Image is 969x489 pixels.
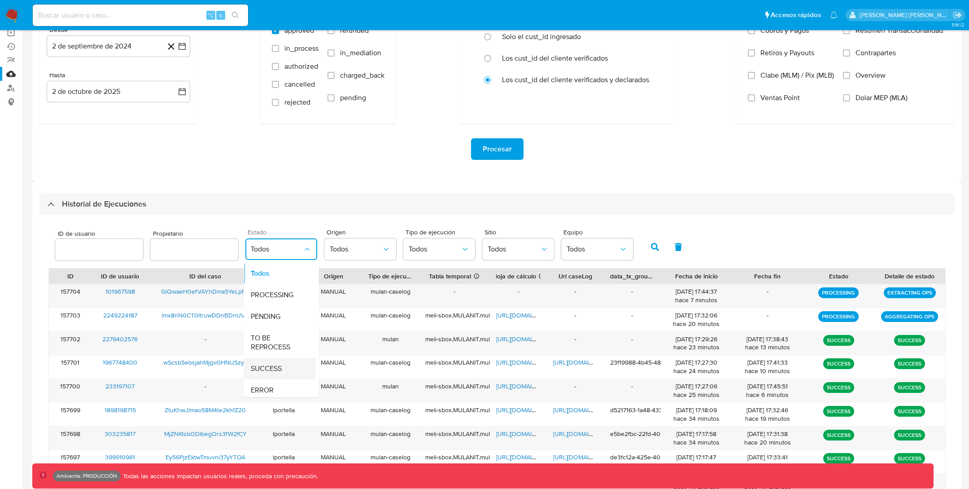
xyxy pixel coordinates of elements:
[860,11,950,19] p: stella.andriano@mercadolibre.com
[771,10,821,20] span: Accesos rápidos
[830,11,838,19] a: Notificaciones
[953,10,962,20] a: Salir
[952,21,965,28] span: 3.161.2
[57,474,117,478] p: Ambiente: PRODUCCIÓN
[226,9,244,22] button: search-icon
[207,11,214,19] span: ⌥
[219,11,222,19] span: s
[33,9,248,21] input: Buscar usuario o caso...
[121,472,318,480] p: Todas las acciones impactan usuarios reales, proceda con precaución.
